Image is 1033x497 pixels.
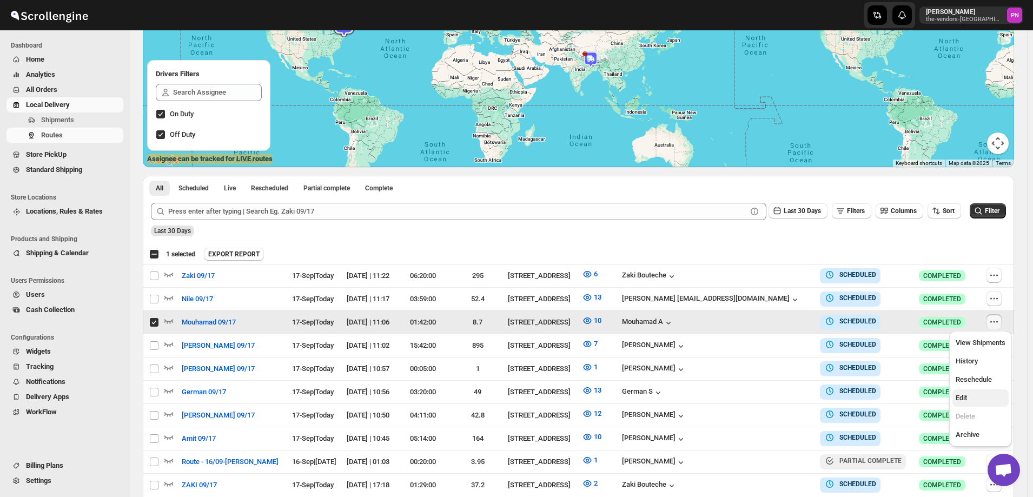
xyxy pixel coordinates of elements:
[399,456,447,467] div: 00:20:00
[6,128,123,143] button: Routes
[824,316,876,327] button: SCHEDULED
[839,271,876,279] b: SCHEDULED
[454,480,502,491] div: 37.2
[6,246,123,261] button: Shipping & Calendar
[399,410,447,421] div: 04:11:00
[575,359,604,376] button: 1
[26,55,44,63] span: Home
[622,480,677,491] div: Zaki Bouteche
[175,267,221,284] button: Zaki 09/17
[923,318,961,327] span: COMPLETED
[26,408,57,416] span: WorkFlow
[956,412,975,420] span: Delete
[839,341,876,348] b: SCHEDULED
[292,271,334,280] span: 17-Sep | Today
[26,70,55,78] span: Analytics
[11,41,124,50] span: Dashboard
[292,341,334,349] span: 17-Sep | Today
[839,294,876,302] b: SCHEDULED
[175,430,222,447] button: Amit 09/17
[923,434,961,443] span: COMPLETED
[839,410,876,418] b: SCHEDULED
[923,271,961,280] span: COMPLETED
[347,317,393,328] div: [DATE] | 11:06
[956,339,1005,347] span: View Shipments
[182,480,217,491] span: ZAKI 09/17
[399,387,447,397] div: 03:20:00
[175,314,242,331] button: Mouhamad 09/17
[399,294,447,304] div: 03:59:00
[839,480,876,488] b: SCHEDULED
[839,387,876,395] b: SCHEDULED
[173,84,262,101] input: Search Assignee
[347,480,393,491] div: [DATE] | 17:18
[454,294,502,304] div: 52.4
[182,294,213,304] span: Nile 09/17
[26,461,63,469] span: Billing Plans
[839,434,876,441] b: SCHEDULED
[508,340,575,351] div: [STREET_ADDRESS]
[923,458,961,466] span: COMPLETED
[454,363,502,374] div: 1
[292,365,334,373] span: 17-Sep | Today
[204,248,264,261] button: EXPORT REPORT
[839,364,876,372] b: SCHEDULED
[784,207,821,215] span: Last 30 Days
[824,432,876,443] button: SCHEDULED
[6,405,123,420] button: WorkFlow
[622,410,686,421] button: [PERSON_NAME]
[622,341,686,352] button: [PERSON_NAME]
[594,479,598,487] span: 2
[575,312,608,329] button: 10
[824,386,876,396] button: SCHEDULED
[594,433,601,441] span: 10
[891,207,917,215] span: Columns
[26,377,65,386] span: Notifications
[9,2,90,29] img: ScrollEngine
[292,388,334,396] span: 17-Sep | Today
[622,457,686,468] button: [PERSON_NAME]
[11,276,124,285] span: Users Permissions
[926,8,1003,16] p: [PERSON_NAME]
[292,481,334,489] span: 17-Sep | Today
[26,207,103,215] span: Locations, Rules & Rates
[182,340,255,351] span: [PERSON_NAME] 09/17
[575,452,604,469] button: 1
[6,473,123,488] button: Settings
[594,386,601,394] span: 13
[923,365,961,373] span: COMPLETED
[170,110,194,118] span: On Duty
[41,131,63,139] span: Routes
[923,411,961,420] span: COMPLETED
[182,433,216,444] span: Amit 09/17
[224,184,236,193] span: Live
[928,203,961,218] button: Sort
[622,317,674,328] button: Mouhamad A
[399,340,447,351] div: 15:42:00
[996,160,1011,166] a: Terms (opens in new tab)
[923,295,961,303] span: COMPLETED
[575,475,604,492] button: 2
[923,388,961,396] span: COMPLETED
[1011,12,1019,19] text: PN
[956,357,978,365] span: History
[26,476,51,485] span: Settings
[622,271,677,282] div: Zaki Bouteche
[6,302,123,317] button: Cash Collection
[594,316,601,324] span: 10
[622,364,686,375] button: [PERSON_NAME]
[839,317,876,325] b: SCHEDULED
[347,340,393,351] div: [DATE] | 11:02
[594,293,601,301] span: 13
[824,339,876,350] button: SCHEDULED
[6,458,123,473] button: Billing Plans
[6,344,123,359] button: Widgets
[943,207,955,215] span: Sort
[923,341,961,350] span: COMPLETED
[6,52,123,67] button: Home
[454,410,502,421] div: 42.8
[26,306,75,314] span: Cash Collection
[175,476,223,494] button: ZAKI 09/17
